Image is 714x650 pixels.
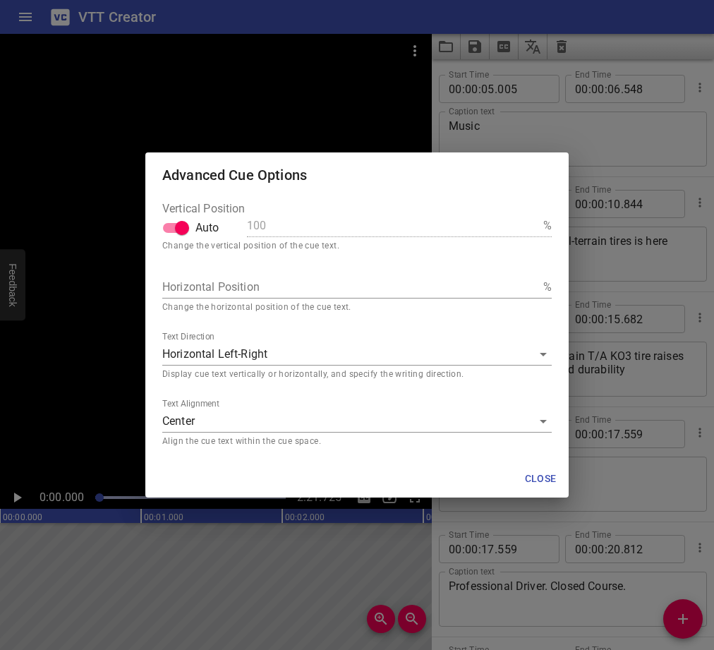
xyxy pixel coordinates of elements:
button: Close [518,466,563,492]
p: Display cue text vertically or horizontally, and specify the writing direction. [162,368,552,382]
div: Horizontal Left-Right [162,343,552,366]
div: Center [162,410,552,433]
p: Change the horizontal position of the cue text. [162,301,552,315]
label: Text Alignment [162,400,219,409]
legend: Vertical Position [162,203,246,215]
p: % [543,217,552,234]
p: Align the cue text within the cue space. [162,435,552,449]
h2: Advanced Cue Options [162,164,552,186]
label: Text Direction [162,333,214,342]
p: Change the vertical position of the cue text. [162,239,552,253]
p: % [543,279,552,296]
span: Auto [195,219,219,236]
span: Close [524,470,557,488]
